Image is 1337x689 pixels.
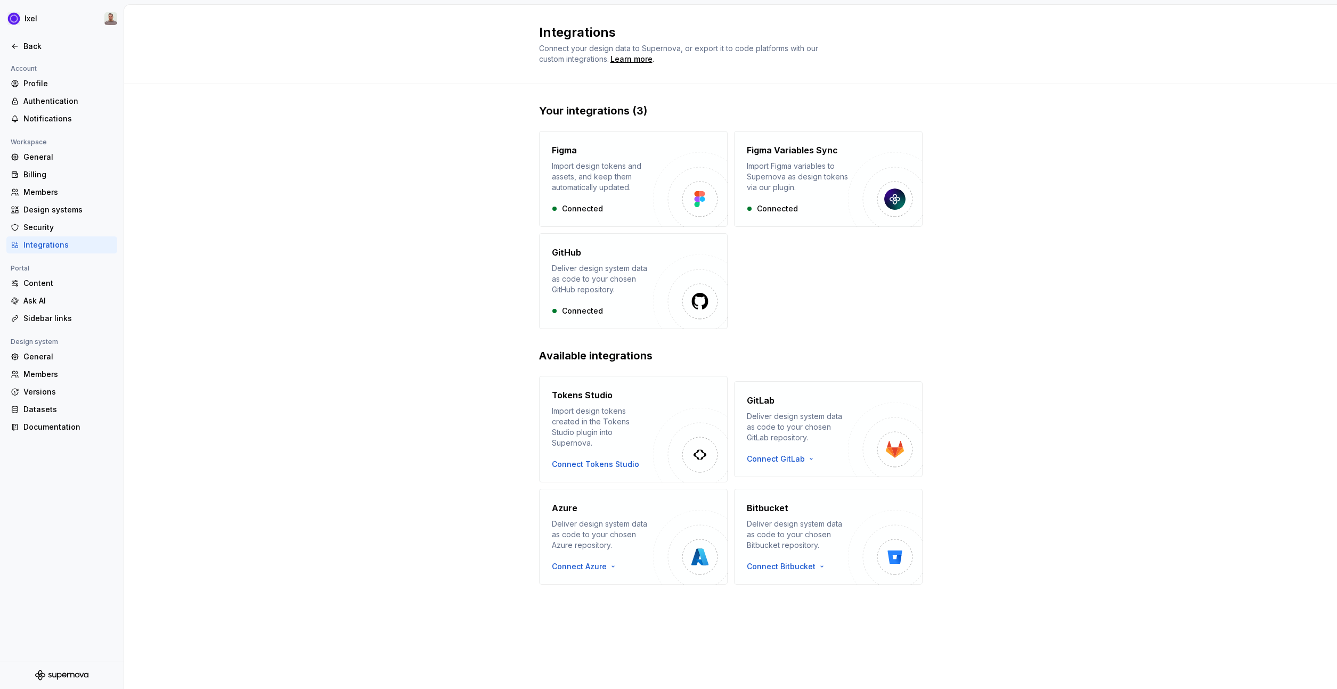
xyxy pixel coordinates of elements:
div: Account [6,62,41,75]
div: Billing [23,169,113,180]
a: Learn more [610,54,653,64]
h2: Your integrations (3) [539,103,923,118]
svg: Supernova Logo [35,670,88,680]
a: Authentication [6,93,117,110]
div: Deliver design system data as code to your chosen Bitbucket repository. [747,519,848,551]
button: IxelAlberto Roldán [2,7,121,30]
div: Back [23,41,113,52]
span: Connect your design data to Supernova, or export it to code platforms with our custom integrations. [539,44,820,63]
h4: GitHub [552,246,581,259]
a: Design systems [6,201,117,218]
button: AzureDeliver design system data as code to your chosen Azure repository.Connect Azure [539,489,728,585]
button: Connect Bitbucket [747,561,830,572]
a: Notifications [6,110,117,127]
h2: Available integrations [539,348,923,363]
div: Import design tokens created in the Tokens Studio plugin into Supernova. [552,406,653,448]
h2: Integrations [539,24,910,41]
h4: Tokens Studio [552,389,613,401]
div: Import design tokens and assets, and keep them automatically updated. [552,161,653,193]
a: Versions [6,383,117,400]
button: GitLabDeliver design system data as code to your chosen GitLab repository.Connect GitLab [734,376,923,482]
div: Notifications [23,113,113,124]
h4: GitLab [747,394,775,407]
div: Security [23,222,113,233]
div: Content [23,278,113,289]
div: Profile [23,78,113,89]
span: . [609,55,654,63]
span: Connect Bitbucket [747,561,816,572]
div: Datasets [23,404,113,415]
div: Import Figma variables to Supernova as design tokens via our plugin. [747,161,848,193]
div: Ask AI [23,296,113,306]
div: Members [23,369,113,380]
div: Ixel [25,13,37,24]
a: Datasets [6,401,117,418]
div: Members [23,187,113,198]
h4: Azure [552,502,577,514]
img: Alberto Roldán [104,12,117,25]
div: Deliver design system data as code to your chosen GitHub repository. [552,263,653,295]
a: Integrations [6,236,117,253]
button: Connect Tokens Studio [552,459,639,470]
a: Ask AI [6,292,117,309]
h4: Bitbucket [747,502,788,514]
button: BitbucketDeliver design system data as code to your chosen Bitbucket repository.Connect Bitbucket [734,489,923,585]
h4: Figma [552,144,577,157]
a: General [6,348,117,365]
a: Members [6,184,117,201]
a: Content [6,275,117,292]
a: General [6,149,117,166]
div: Integrations [23,240,113,250]
span: Connect Azure [552,561,607,572]
div: Workspace [6,136,51,149]
h4: Figma Variables Sync [747,144,838,157]
a: Back [6,38,117,55]
button: FigmaImport design tokens and assets, and keep them automatically updated.Connected [539,131,728,227]
a: Sidebar links [6,310,117,327]
a: Members [6,366,117,383]
button: Connect GitLab [747,454,820,464]
img: 868fd657-9a6c-419b-b302-5d6615f36a2c.png [7,12,20,25]
div: Deliver design system data as code to your chosen GitLab repository. [747,411,848,443]
div: Sidebar links [23,313,113,324]
button: Tokens StudioImport design tokens created in the Tokens Studio plugin into Supernova.Connect Toke... [539,376,728,482]
div: Deliver design system data as code to your chosen Azure repository. [552,519,653,551]
span: Connect GitLab [747,454,805,464]
div: General [23,152,113,162]
div: Versions [23,387,113,397]
a: Billing [6,166,117,183]
div: Design system [6,335,62,348]
div: Design systems [23,204,113,215]
div: Portal [6,262,34,275]
button: Connect Azure [552,561,622,572]
button: GitHubDeliver design system data as code to your chosen GitHub repository.Connected [539,233,728,329]
div: Documentation [23,422,113,432]
button: Figma Variables SyncImport Figma variables to Supernova as design tokens via our plugin.Connected [734,131,923,227]
a: Documentation [6,419,117,436]
div: Authentication [23,96,113,106]
a: Profile [6,75,117,92]
div: General [23,351,113,362]
a: Security [6,219,117,236]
